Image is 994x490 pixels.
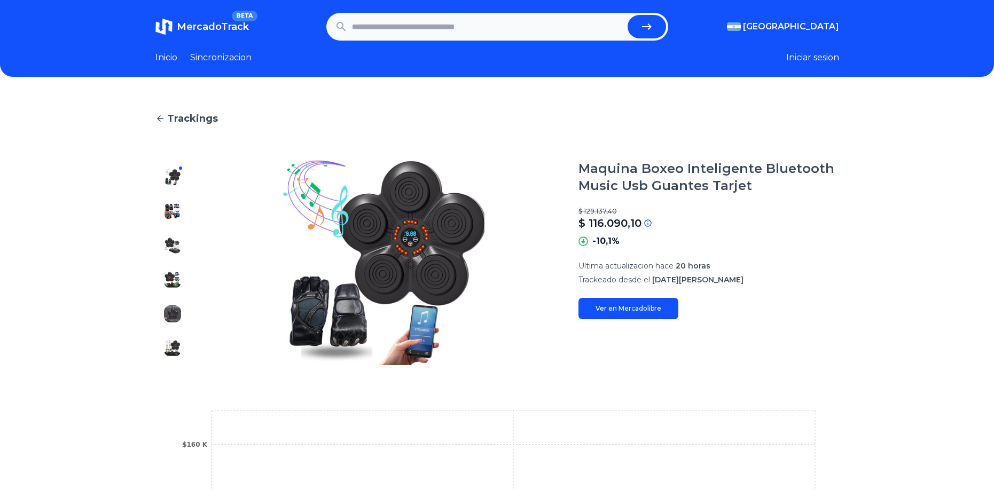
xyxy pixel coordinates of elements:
[182,441,208,448] tspan: $160 K
[578,275,650,284] span: Trackeado desde el
[578,160,839,194] h1: Maquina Boxeo Inteligente Bluetooth Music Usb Guantes Tarjet
[676,261,710,271] span: 20 horas
[592,235,620,248] p: -10,1%
[167,111,218,126] span: Trackings
[190,51,252,64] a: Sincronizacion
[652,275,743,284] span: [DATE][PERSON_NAME]
[164,271,181,288] img: Maquina Boxeo Inteligente Bluetooth Music Usb Guantes Tarjet
[177,21,249,33] span: MercadoTrack
[578,207,839,216] p: $ 129.137,40
[164,203,181,220] img: Maquina Boxeo Inteligente Bluetooth Music Usb Guantes Tarjet
[164,169,181,186] img: Maquina Boxeo Inteligente Bluetooth Music Usb Guantes Tarjet
[232,11,257,21] span: BETA
[727,20,839,33] button: [GEOGRAPHIC_DATA]
[578,298,678,319] a: Ver en Mercadolibre
[164,305,181,322] img: Maquina Boxeo Inteligente Bluetooth Music Usb Guantes Tarjet
[727,22,741,31] img: Argentina
[164,339,181,357] img: Maquina Boxeo Inteligente Bluetooth Music Usb Guantes Tarjet
[743,20,839,33] span: [GEOGRAPHIC_DATA]
[155,111,839,126] a: Trackings
[164,237,181,254] img: Maquina Boxeo Inteligente Bluetooth Music Usb Guantes Tarjet
[155,18,173,35] img: MercadoTrack
[578,216,641,231] p: $ 116.090,10
[155,18,249,35] a: MercadoTrackBETA
[155,51,177,64] a: Inicio
[786,51,839,64] button: Iniciar sesion
[578,261,674,271] span: Ultima actualizacion hace
[211,160,557,365] img: Maquina Boxeo Inteligente Bluetooth Music Usb Guantes Tarjet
